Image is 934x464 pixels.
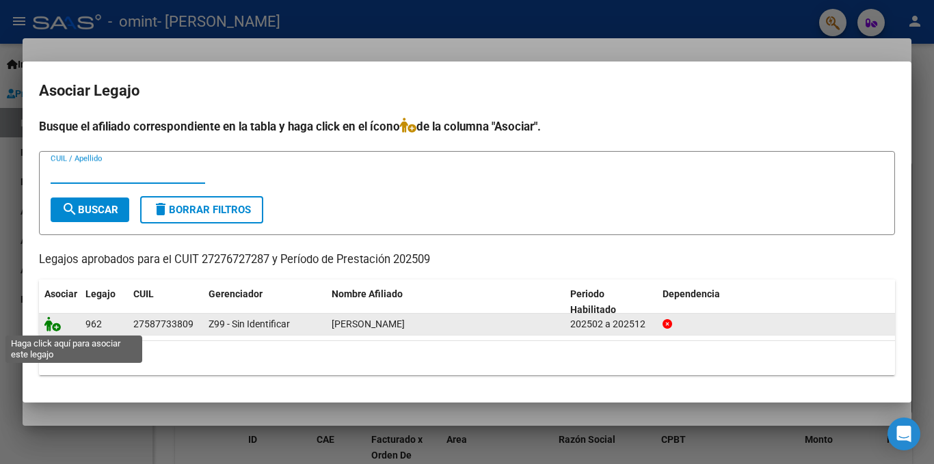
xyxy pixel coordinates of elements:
button: Buscar [51,197,129,222]
span: Borrar Filtros [152,204,251,216]
div: 1 registros [39,341,895,375]
datatable-header-cell: Asociar [39,279,80,325]
div: 27587733809 [133,316,194,332]
span: CUIL [133,288,154,299]
datatable-header-cell: Dependencia [657,279,896,325]
span: Z99 - Sin Identificar [209,318,290,329]
span: 962 [85,318,102,329]
span: Legajo [85,288,116,299]
h2: Asociar Legajo [39,78,895,104]
datatable-header-cell: CUIL [128,279,203,325]
mat-icon: search [62,201,78,217]
span: RUIBAL GONZALEZ SAMANTHA [332,318,405,329]
datatable-header-cell: Gerenciador [203,279,326,325]
mat-icon: delete [152,201,169,217]
span: Nombre Afiliado [332,288,403,299]
span: Asociar [44,288,77,299]
button: Borrar Filtros [140,196,263,223]
span: Gerenciador [209,288,263,299]
datatable-header-cell: Legajo [80,279,128,325]
datatable-header-cell: Nombre Afiliado [326,279,565,325]
span: Buscar [62,204,118,216]
h4: Busque el afiliado correspondiente en la tabla y haga click en el ícono de la columna "Asociar". [39,118,895,135]
span: Periodo Habilitado [570,288,616,315]
datatable-header-cell: Periodo Habilitado [565,279,657,325]
p: Legajos aprobados para el CUIT 27276727287 y Período de Prestación 202509 [39,251,895,269]
div: Open Intercom Messenger [888,418,920,450]
div: 202502 a 202512 [570,316,652,332]
span: Dependencia [663,288,720,299]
